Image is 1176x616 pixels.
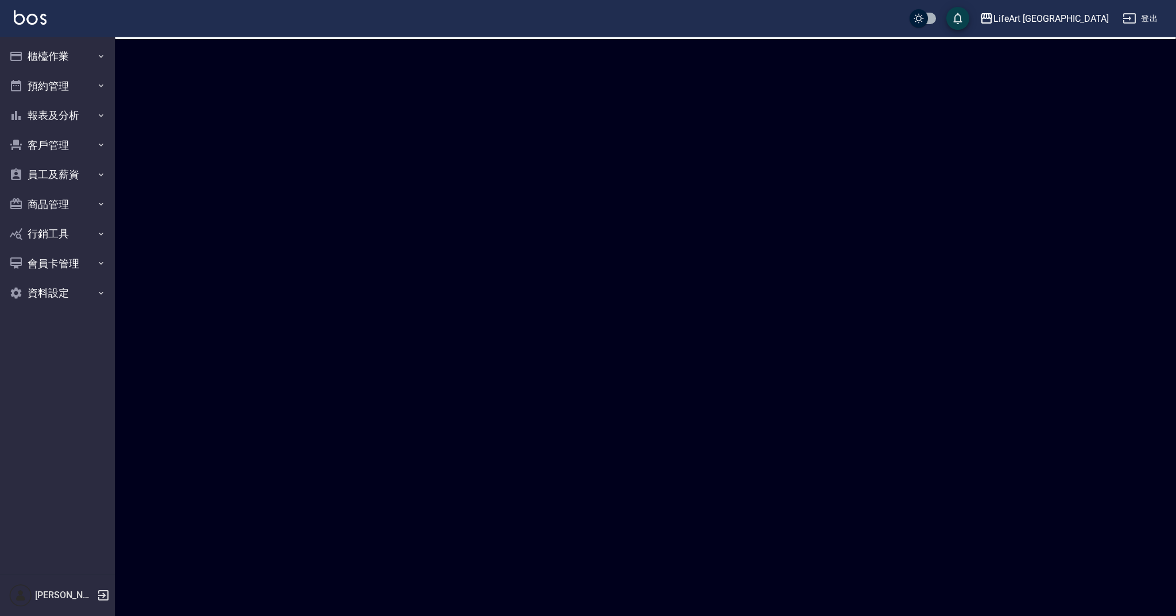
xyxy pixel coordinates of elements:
button: LifeArt [GEOGRAPHIC_DATA] [975,7,1113,30]
button: 客戶管理 [5,130,110,160]
button: 預約管理 [5,71,110,101]
button: 報表及分析 [5,101,110,130]
button: 員工及薪資 [5,160,110,190]
button: 登出 [1118,8,1162,29]
img: Person [9,584,32,607]
button: 櫃檯作業 [5,41,110,71]
button: 商品管理 [5,190,110,220]
img: Logo [14,10,47,25]
button: 資料設定 [5,278,110,308]
button: 會員卡管理 [5,249,110,279]
button: save [946,7,969,30]
div: LifeArt [GEOGRAPHIC_DATA] [993,11,1109,26]
button: 行銷工具 [5,219,110,249]
h5: [PERSON_NAME] [35,590,94,601]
